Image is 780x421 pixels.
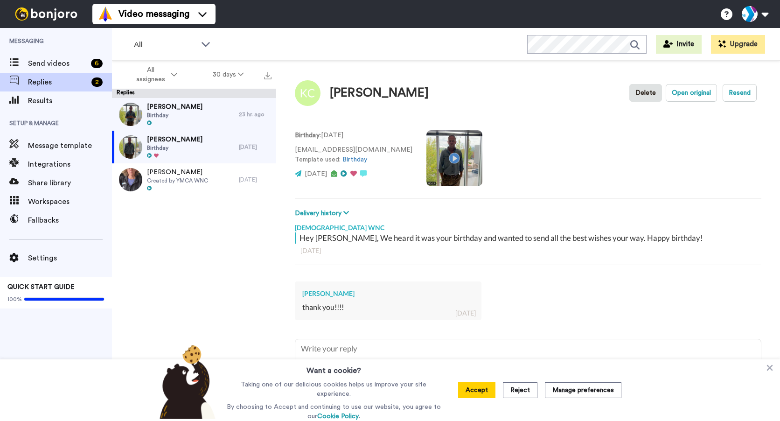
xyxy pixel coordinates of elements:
span: Video messaging [118,7,189,21]
span: All assignees [132,65,169,84]
button: 30 days [195,66,262,83]
span: Birthday [147,144,202,152]
button: Delivery history [295,208,352,218]
div: thank you!!!! [302,302,474,313]
button: Open original [666,84,717,102]
button: Accept [458,382,495,398]
span: Integrations [28,159,112,170]
div: 6 [91,59,103,68]
span: Message template [28,140,112,151]
span: Replies [28,77,88,88]
p: Taking one of our delicious cookies helps us improve your site experience. [224,380,443,399]
span: Share library [28,177,112,189]
button: Manage preferences [545,382,621,398]
div: [DATE] [455,309,476,318]
span: Settings [28,253,112,264]
span: Fallbacks [28,215,112,226]
p: By choosing to Accept and continuing to use our website, you agree to our . [224,402,443,421]
img: bear-with-cookie.png [151,344,220,419]
img: bj-logo-header-white.svg [11,7,81,21]
span: Created by YMCA WNC [147,177,208,184]
button: Delete [629,84,662,102]
button: Reject [503,382,537,398]
h3: Want a cookie? [306,359,361,376]
span: [PERSON_NAME] [147,102,202,112]
span: [DATE] [305,171,327,177]
img: export.svg [264,72,272,79]
div: Hey [PERSON_NAME], We heard it was your birthday and wanted to send all the best wishes your way.... [299,232,759,244]
button: Resend [723,84,757,102]
div: [DATE] [300,246,756,255]
a: Cookie Policy [317,413,359,420]
button: Invite [656,35,702,54]
strong: Birthday [295,132,320,139]
a: [PERSON_NAME]Birthday[DATE] [112,131,276,163]
img: Image of Kathleen Cleary [295,80,320,106]
img: 46ae923a-b315-4aad-ac6e-f311ed51038a-thumb.jpg [119,103,142,126]
p: : [DATE] [295,131,412,140]
p: [EMAIL_ADDRESS][DOMAIN_NAME] Template used: [295,145,412,165]
a: [PERSON_NAME]Birthday23 hr. ago [112,98,276,131]
a: Birthday [342,156,367,163]
div: [DATE] [239,143,272,151]
div: 23 hr. ago [239,111,272,118]
img: d605a53d-1f41-4117-8df5-455029abccd8-thumb.jpg [119,135,142,159]
div: [DATE] [239,176,272,183]
span: Birthday [147,112,202,119]
span: 100% [7,295,22,303]
div: Replies [112,89,276,98]
span: All [134,39,196,50]
button: Upgrade [711,35,765,54]
button: Export all results that match these filters now. [261,68,274,82]
div: 2 [91,77,103,87]
div: [PERSON_NAME] [302,289,474,298]
span: Send videos [28,58,87,69]
span: [PERSON_NAME] [147,168,208,177]
img: vm-color.svg [98,7,113,21]
span: QUICK START GUIDE [7,284,75,290]
span: Workspaces [28,196,112,207]
span: [PERSON_NAME] [147,135,202,144]
img: 7dfddf8d-7694-4bcb-b943-af1fc9a01b29-thumb.jpg [119,168,142,191]
div: [PERSON_NAME] [330,86,429,100]
div: [DEMOGRAPHIC_DATA] WNC [295,218,761,232]
span: Results [28,95,112,106]
button: All assignees [114,62,195,88]
a: [PERSON_NAME]Created by YMCA WNC[DATE] [112,163,276,196]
